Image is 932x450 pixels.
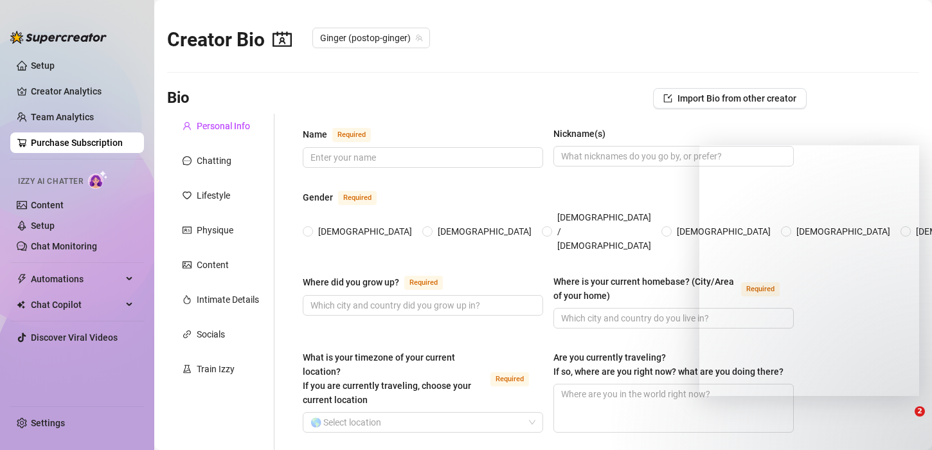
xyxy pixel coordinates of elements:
[17,300,25,309] img: Chat Copilot
[183,156,192,165] span: message
[18,175,83,188] span: Izzy AI Chatter
[303,352,471,405] span: What is your timezone of your current location? If you are currently traveling, choose your curre...
[699,145,919,396] iframe: Intercom live chat message
[303,274,457,290] label: Where did you grow up?
[553,274,736,303] div: Where is your current homebase? (City/Area of your home)
[313,224,417,239] span: [DEMOGRAPHIC_DATA]
[197,292,259,307] div: Intimate Details
[888,406,919,437] iframe: Intercom live chat
[197,188,230,203] div: Lifestyle
[663,94,672,103] span: import
[303,127,385,142] label: Name
[332,128,371,142] span: Required
[303,190,391,205] label: Gender
[338,191,377,205] span: Required
[197,154,231,168] div: Chatting
[552,210,656,253] span: [DEMOGRAPHIC_DATA] / [DEMOGRAPHIC_DATA]
[653,88,807,109] button: Import Bio from other creator
[310,150,533,165] input: Name
[561,149,784,163] input: Nickname(s)
[197,258,229,272] div: Content
[553,127,605,141] div: Nickname(s)
[915,406,925,417] span: 2
[31,81,134,102] a: Creator Analytics
[553,274,794,303] label: Where is your current homebase? (City/Area of your home)
[31,112,94,122] a: Team Analytics
[183,364,192,373] span: experiment
[197,327,225,341] div: Socials
[183,295,192,304] span: fire
[31,241,97,251] a: Chat Monitoring
[183,330,192,339] span: link
[31,60,55,71] a: Setup
[10,31,107,44] img: logo-BBDzfeDw.svg
[17,274,27,284] span: thunderbolt
[553,127,614,141] label: Nickname(s)
[88,170,108,189] img: AI Chatter
[553,352,784,377] span: Are you currently traveling? If so, where are you right now? what are you doing there?
[183,260,192,269] span: picture
[31,138,123,148] a: Purchase Subscription
[303,275,399,289] div: Where did you grow up?
[433,224,537,239] span: [DEMOGRAPHIC_DATA]
[197,223,233,237] div: Physique
[310,298,533,312] input: Where did you grow up?
[31,294,122,315] span: Chat Copilot
[303,190,333,204] div: Gender
[490,372,529,386] span: Required
[167,88,190,109] h3: Bio
[197,362,235,376] div: Train Izzy
[31,418,65,428] a: Settings
[31,200,64,210] a: Content
[303,127,327,141] div: Name
[183,226,192,235] span: idcard
[404,276,443,290] span: Required
[31,332,118,343] a: Discover Viral Videos
[415,34,423,42] span: team
[273,30,292,49] span: contacts
[31,269,122,289] span: Automations
[197,119,250,133] div: Personal Info
[320,28,422,48] span: Ginger (postop-ginger)
[167,28,292,52] h2: Creator Bio
[183,191,192,200] span: heart
[677,93,796,104] span: Import Bio from other creator
[183,122,192,130] span: user
[31,221,55,231] a: Setup
[561,311,784,325] input: Where is your current homebase? (City/Area of your home)
[672,224,776,239] span: [DEMOGRAPHIC_DATA]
